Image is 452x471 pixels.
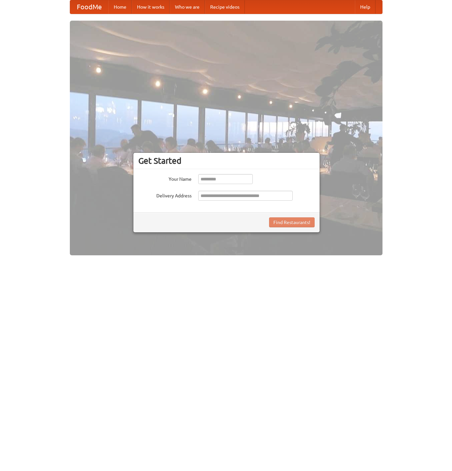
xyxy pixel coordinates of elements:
[205,0,245,14] a: Recipe videos
[138,156,315,166] h3: Get Started
[138,174,192,182] label: Your Name
[138,191,192,199] label: Delivery Address
[355,0,376,14] a: Help
[269,217,315,227] button: Find Restaurants!
[108,0,132,14] a: Home
[132,0,170,14] a: How it works
[170,0,205,14] a: Who we are
[70,0,108,14] a: FoodMe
